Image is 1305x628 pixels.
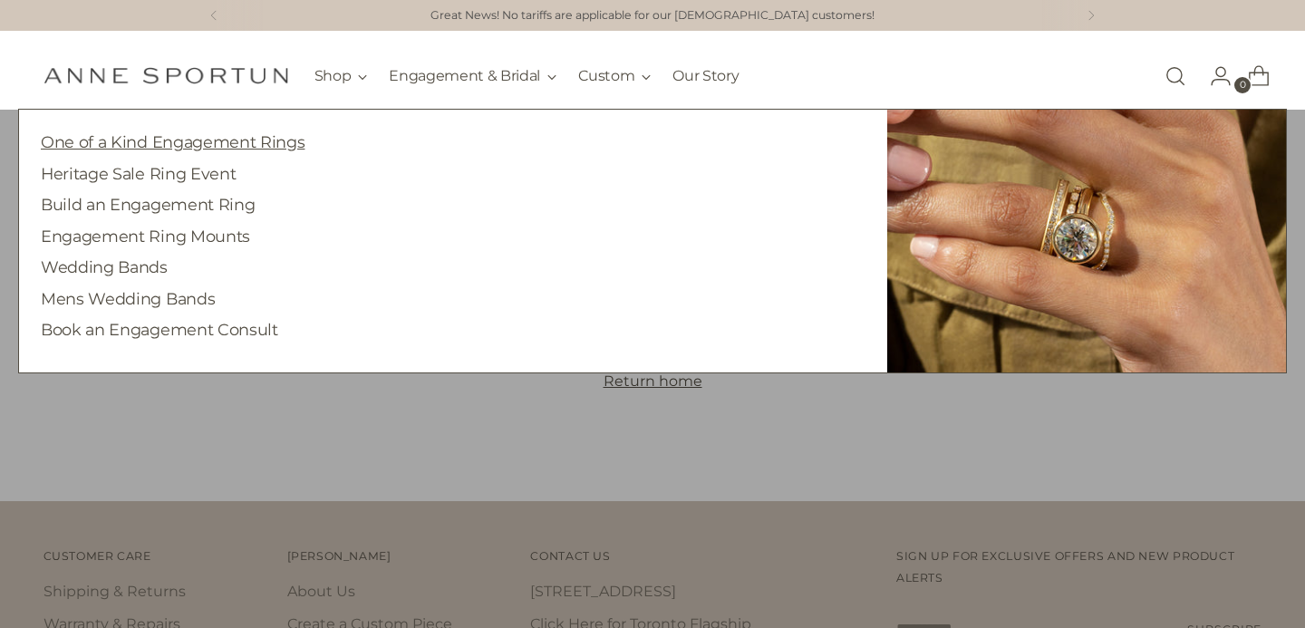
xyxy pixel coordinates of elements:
[1157,58,1194,94] a: Open search modal
[1234,77,1251,93] span: 0
[430,7,875,24] a: Great News! No tariffs are applicable for our [DEMOGRAPHIC_DATA] customers!
[1233,58,1270,94] a: Open cart modal
[389,56,556,96] button: Engagement & Bridal
[43,67,288,84] a: Anne Sportun Fine Jewellery
[1195,58,1232,94] a: Go to the account page
[578,56,651,96] button: Custom
[314,56,368,96] button: Shop
[672,56,739,96] a: Our Story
